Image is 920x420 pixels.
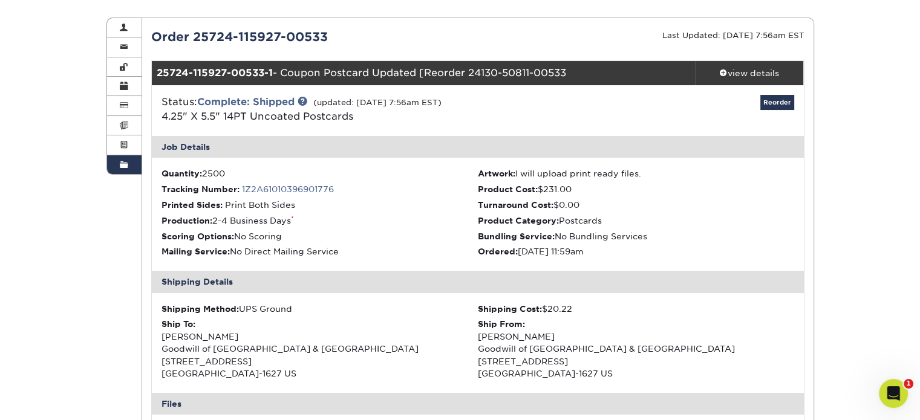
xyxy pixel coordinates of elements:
strong: Bundling Service: [478,231,555,241]
strong: Tracking Number: [161,184,240,194]
strong: 25724-115927-00533-1 [157,67,273,79]
li: Postcards [478,215,794,227]
strong: Artwork: [478,169,515,178]
div: UPS Ground [161,303,478,315]
div: Shipping Details [152,271,804,292]
strong: Product Cost: [478,184,538,194]
strong: Production: [161,216,212,225]
span: Print Both Sides [225,200,295,210]
strong: Printed Sides: [161,200,223,210]
iframe: Intercom live chat [879,379,908,408]
li: [DATE] 11:59am [478,245,794,257]
small: Last Updated: [DATE] 7:56am EST [662,31,804,40]
strong: Scoring Options: [161,231,234,241]
div: [PERSON_NAME] Goodwill of [GEOGRAPHIC_DATA] & [GEOGRAPHIC_DATA] [STREET_ADDRESS] [GEOGRAPHIC_DATA... [478,318,794,380]
div: view details [695,67,804,79]
strong: Ship From: [478,319,525,329]
li: $0.00 [478,199,794,211]
li: 2-4 Business Days [161,215,478,227]
strong: Mailing Service: [161,247,230,256]
div: [PERSON_NAME] Goodwill of [GEOGRAPHIC_DATA] & [GEOGRAPHIC_DATA] [STREET_ADDRESS] [GEOGRAPHIC_DATA... [161,318,478,380]
strong: Ordered: [478,247,518,256]
div: - Coupon Postcard Updated [Reorder 24130-50811-00533 [152,61,695,85]
div: Order 25724-115927-00533 [142,28,478,46]
a: 1Z2A61010396901776 [242,184,334,194]
li: No Bundling Services [478,230,794,242]
strong: Shipping Method: [161,304,239,314]
a: view details [695,61,804,85]
li: No Direct Mailing Service [161,245,478,257]
a: Complete: Shipped [197,96,295,108]
div: Status: [152,95,586,124]
small: (updated: [DATE] 7:56am EST) [313,98,442,107]
div: Job Details [152,136,804,158]
a: Reorder [760,95,794,110]
li: $231.00 [478,183,794,195]
span: 1 [904,379,913,389]
div: Files [152,393,804,415]
strong: Product Category: [478,216,559,225]
li: I will upload print ready files. [478,167,794,179]
strong: Ship To: [161,319,195,329]
strong: Turnaround Cost: [478,200,553,210]
li: 2500 [161,167,478,179]
div: $20.22 [478,303,794,315]
strong: Shipping Cost: [478,304,542,314]
span: 4.25" X 5.5" 14PT Uncoated Postcards [161,111,353,122]
strong: Quantity: [161,169,202,178]
li: No Scoring [161,230,478,242]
